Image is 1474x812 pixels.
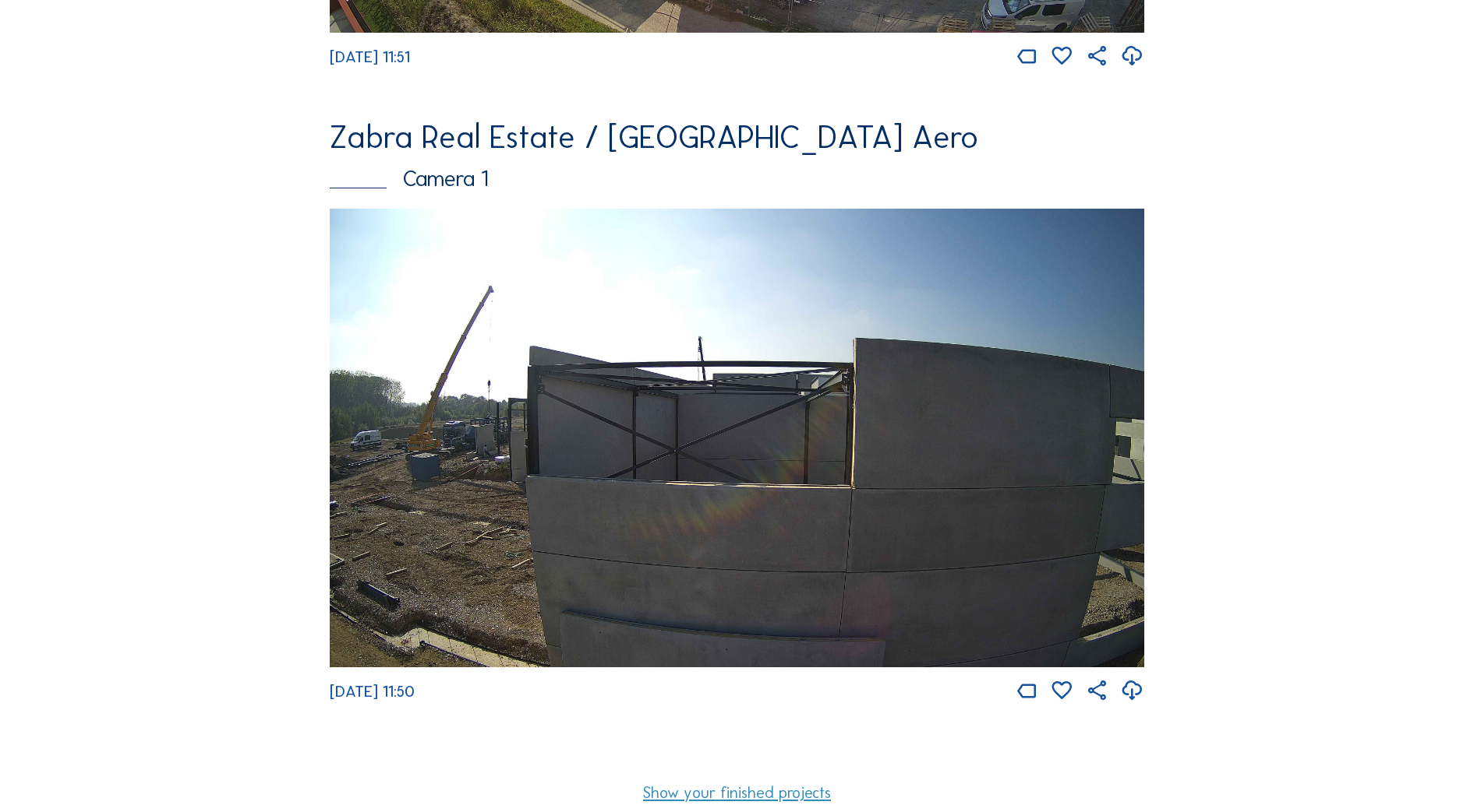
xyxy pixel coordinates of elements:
[330,121,1145,153] div: Zabra Real Estate / [GEOGRAPHIC_DATA] Aero
[330,682,415,701] span: [DATE] 11:50
[330,209,1145,666] img: Image
[330,47,410,66] span: [DATE] 11:51
[330,168,1145,190] div: Camera 1
[643,785,831,800] a: Show your finished projects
